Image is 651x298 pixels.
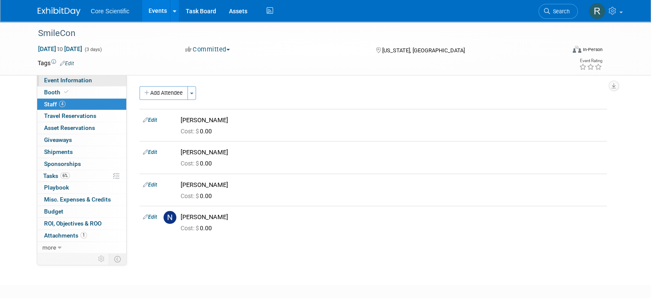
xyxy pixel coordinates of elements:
[181,160,215,167] span: 0.00
[37,146,126,158] a: Shipments
[44,136,72,143] span: Giveaways
[143,214,157,220] a: Edit
[143,149,157,155] a: Edit
[38,7,80,16] img: ExhibitDay
[44,89,70,96] span: Booth
[59,101,65,107] span: 4
[382,47,465,54] span: [US_STATE], [GEOGRAPHIC_DATA]
[181,225,215,232] span: 0.00
[109,253,127,265] td: Toggle Event Tabs
[181,213,603,221] div: [PERSON_NAME]
[44,220,101,227] span: ROI, Objectives & ROO
[38,45,83,53] span: [DATE] [DATE]
[37,158,126,170] a: Sponsorships
[143,182,157,188] a: Edit
[37,182,126,193] a: Playbook
[181,225,200,232] span: Cost: $
[181,193,215,199] span: 0.00
[589,3,605,19] img: Rachel Wolff
[37,134,126,146] a: Giveaways
[182,45,233,54] button: Committed
[44,160,81,167] span: Sponsorships
[573,46,581,53] img: Format-Inperson.png
[44,77,92,84] span: Event Information
[60,60,74,66] a: Edit
[56,45,64,52] span: to
[37,206,126,217] a: Budget
[37,170,126,182] a: Tasks6%
[37,99,126,110] a: Staff4
[91,8,129,15] span: Core Scientific
[60,172,70,179] span: 6%
[64,90,68,94] i: Booth reservation complete
[143,117,157,123] a: Edit
[42,244,56,251] span: more
[44,148,73,155] span: Shipments
[181,116,603,124] div: [PERSON_NAME]
[37,218,126,229] a: ROI, Objectives & ROO
[44,184,69,191] span: Playbook
[43,172,70,179] span: Tasks
[44,112,96,119] span: Travel Reservations
[37,110,126,122] a: Travel Reservations
[37,87,126,98] a: Booth
[181,193,200,199] span: Cost: $
[44,101,65,108] span: Staff
[84,47,102,52] span: (3 days)
[37,242,126,253] a: more
[140,86,188,100] button: Add Attendee
[538,4,578,19] a: Search
[94,253,109,265] td: Personalize Event Tab Strip
[44,124,95,131] span: Asset Reservations
[37,75,126,86] a: Event Information
[181,160,200,167] span: Cost: $
[163,211,176,224] img: N.jpg
[44,208,63,215] span: Budget
[583,46,603,53] div: In-Person
[38,59,74,67] td: Tags
[35,26,555,41] div: SmileCon
[44,232,87,239] span: Attachments
[181,181,603,189] div: [PERSON_NAME]
[181,128,200,135] span: Cost: $
[37,194,126,205] a: Misc. Expenses & Credits
[181,148,603,157] div: [PERSON_NAME]
[80,232,87,238] span: 1
[44,196,111,203] span: Misc. Expenses & Credits
[550,8,570,15] span: Search
[519,45,603,57] div: Event Format
[37,122,126,134] a: Asset Reservations
[181,128,215,135] span: 0.00
[37,230,126,241] a: Attachments1
[579,59,602,63] div: Event Rating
